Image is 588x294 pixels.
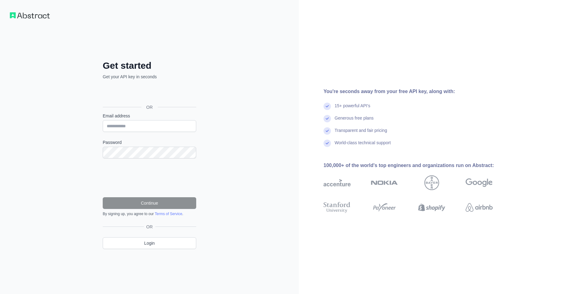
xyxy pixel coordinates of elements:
[335,103,370,115] div: 15+ powerful API's
[335,115,374,127] div: Generous free plans
[10,12,50,18] img: Workflow
[466,201,493,214] img: airbnb
[371,201,398,214] img: payoneer
[103,197,196,209] button: Continue
[335,140,391,152] div: World-class technical support
[418,201,445,214] img: shopify
[324,88,512,95] div: You're seconds away from your free API key, along with:
[103,211,196,216] div: By signing up, you agree to our .
[324,175,351,190] img: accenture
[103,166,196,190] iframe: reCAPTCHA
[324,162,512,169] div: 100,000+ of the world's top engineers and organizations run on Abstract:
[335,127,387,140] div: Transparent and fair pricing
[324,115,331,122] img: check mark
[371,175,398,190] img: nokia
[103,74,196,80] p: Get your API key in seconds
[324,140,331,147] img: check mark
[103,113,196,119] label: Email address
[324,201,351,214] img: stanford university
[103,60,196,71] h2: Get started
[466,175,493,190] img: google
[155,212,182,216] a: Terms of Service
[103,237,196,249] a: Login
[103,139,196,145] label: Password
[324,103,331,110] img: check mark
[141,104,158,110] span: OR
[144,224,155,230] span: OR
[424,175,439,190] img: bayer
[100,87,198,100] iframe: Sign in with Google Button
[324,127,331,135] img: check mark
